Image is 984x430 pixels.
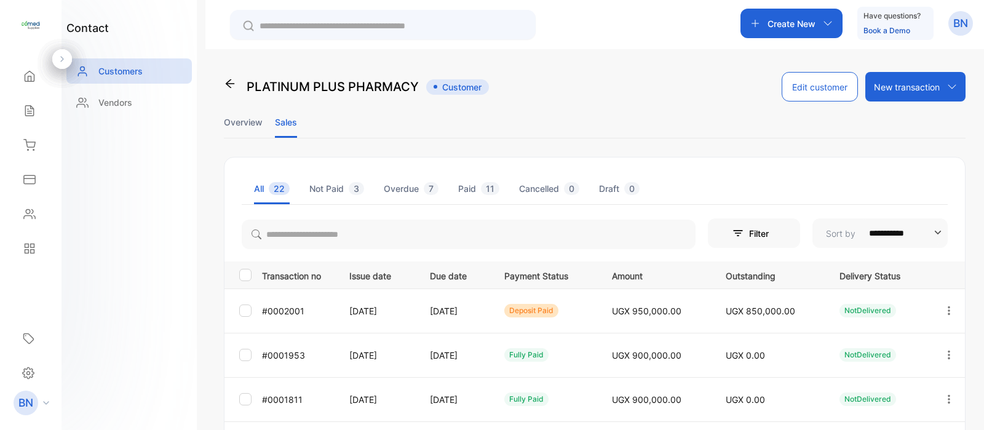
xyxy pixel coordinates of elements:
span: 3 [349,182,364,195]
p: [DATE] [430,393,479,406]
p: Have questions? [863,10,921,22]
p: [DATE] [349,393,405,406]
div: deposit paid [504,304,558,317]
span: 0 [624,182,640,195]
span: 22 [269,182,290,195]
div: fully paid [504,348,549,362]
p: [DATE] [430,349,479,362]
span: UGX 900,000.00 [612,394,681,405]
span: 0 [564,182,579,195]
p: Create New [768,17,815,30]
p: #0002001 [262,305,334,317]
p: Delivery Status [839,267,918,282]
button: Create New [740,9,843,38]
li: Cancelled [519,173,579,204]
iframe: LiveChat chat widget [932,378,984,430]
a: Book a Demo [863,26,910,35]
p: BN [953,15,968,31]
p: Payment Status [504,267,586,282]
li: Paid [458,173,499,204]
p: Issue date [349,267,405,282]
li: All [254,173,290,204]
p: #0001811 [262,393,334,406]
li: Overdue [384,173,438,204]
img: logo [22,16,40,34]
p: Transaction no [262,267,334,282]
p: BN [18,395,33,411]
button: Edit customer [782,72,858,102]
a: Vendors [66,90,192,115]
li: Sales [275,106,297,138]
p: #0001953 [262,349,334,362]
button: BN [948,9,973,38]
p: [DATE] [349,349,405,362]
p: Sort by [826,227,855,240]
span: 11 [481,182,499,195]
p: Amount [612,267,700,282]
span: UGX 850,000.00 [726,306,795,316]
p: [DATE] [430,305,479,317]
div: fully paid [504,392,549,406]
li: Not Paid [309,173,364,204]
li: Overview [224,106,263,138]
button: Sort by [812,218,948,248]
div: NotDelivered [839,392,896,406]
div: NotDelivered [839,304,896,317]
span: UGX 950,000.00 [612,306,681,316]
span: 7 [424,182,438,195]
span: UGX 0.00 [726,350,765,360]
p: Due date [430,267,479,282]
p: PLATINUM PLUS PHARMACY [247,78,419,96]
span: UGX 0.00 [726,394,765,405]
p: New transaction [874,81,940,94]
div: NotDelivered [839,348,896,362]
span: Customer [426,79,489,95]
a: Customers [66,58,192,84]
h1: contact [66,20,109,36]
p: [DATE] [349,305,405,317]
li: Draft [599,173,640,204]
p: Customers [98,65,143,78]
p: Vendors [98,96,132,109]
span: UGX 900,000.00 [612,350,681,360]
p: Outstanding [726,267,814,282]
